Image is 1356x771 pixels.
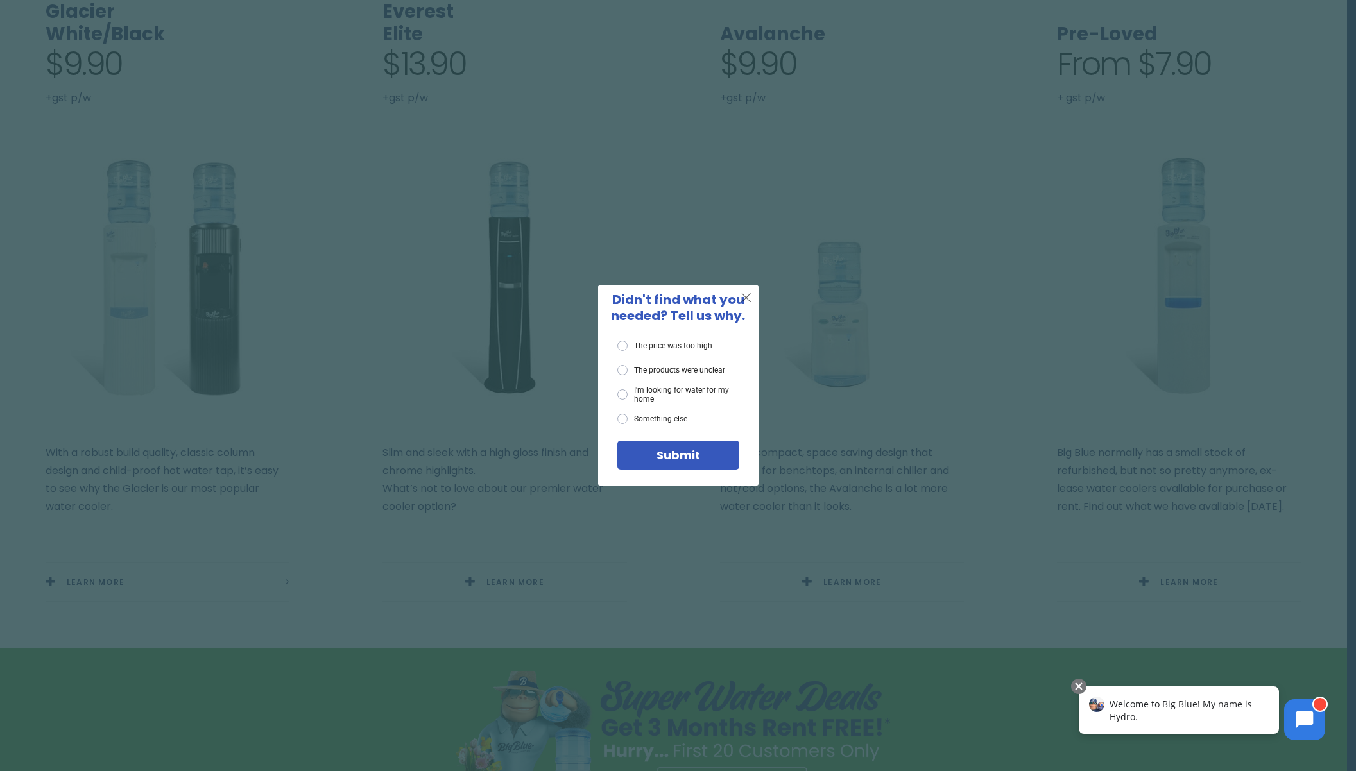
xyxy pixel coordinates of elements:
[617,414,687,424] label: Something else
[657,447,700,463] span: Submit
[611,291,745,325] span: Didn't find what you needed? Tell us why.
[617,341,712,351] label: The price was too high
[617,385,739,404] label: I'm looking for water for my home
[741,289,752,305] span: X
[617,365,725,375] label: The products were unclear
[1065,676,1338,753] iframe: Chatbot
